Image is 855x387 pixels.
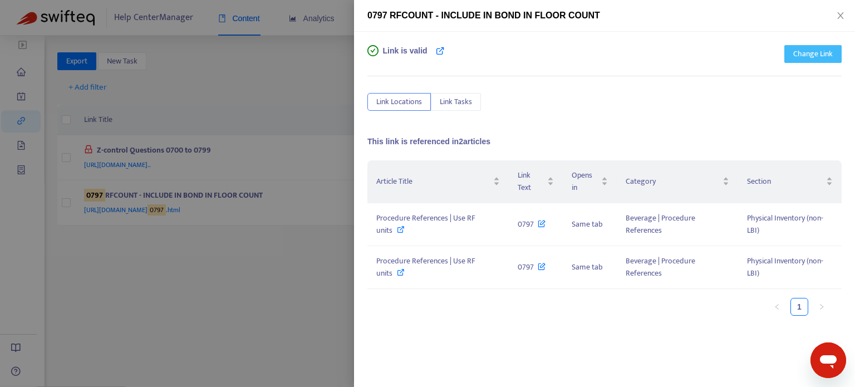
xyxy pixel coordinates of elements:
th: Category [617,160,738,203]
li: Previous Page [768,298,786,316]
span: This link is referenced in 2 articles [367,137,490,146]
iframe: Button to launch messaging window [810,342,846,378]
span: Opens in [572,169,599,194]
span: Article Title [376,175,491,188]
span: check-circle [367,45,379,56]
button: Link Locations [367,93,431,111]
button: Link Tasks [431,93,481,111]
span: Link Text [518,169,545,194]
span: right [818,303,825,310]
span: 0797 [518,261,546,273]
span: Physical Inventory (non-LBI) [747,212,823,237]
button: left [768,298,786,316]
span: Category [626,175,720,188]
button: right [813,298,831,316]
li: 1 [790,298,808,316]
button: Close [833,11,848,21]
span: 0797 RFCOUNT - INCLUDE IN BOND IN FLOOR COUNT [367,11,600,20]
span: Same tab [572,218,603,231]
span: Link Locations [376,96,422,108]
a: 1 [791,298,808,315]
button: Change Link [784,45,842,63]
th: Article Title [367,160,509,203]
li: Next Page [813,298,831,316]
span: Physical Inventory (non-LBI) [747,254,823,280]
span: 0797 [518,218,546,231]
span: close [836,11,845,20]
span: Change Link [793,48,833,60]
span: Beverage | Procedure References [626,254,695,280]
th: Link Text [509,160,563,203]
span: Procedure References | Use RF units [376,254,475,280]
span: left [774,303,780,310]
span: Procedure References | Use RF units [376,212,475,237]
span: Beverage | Procedure References [626,212,695,237]
span: Link is valid [383,45,427,67]
th: Section [738,160,842,203]
span: Section [747,175,824,188]
th: Opens in [563,160,617,203]
span: Link Tasks [440,96,472,108]
span: Same tab [572,261,603,273]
